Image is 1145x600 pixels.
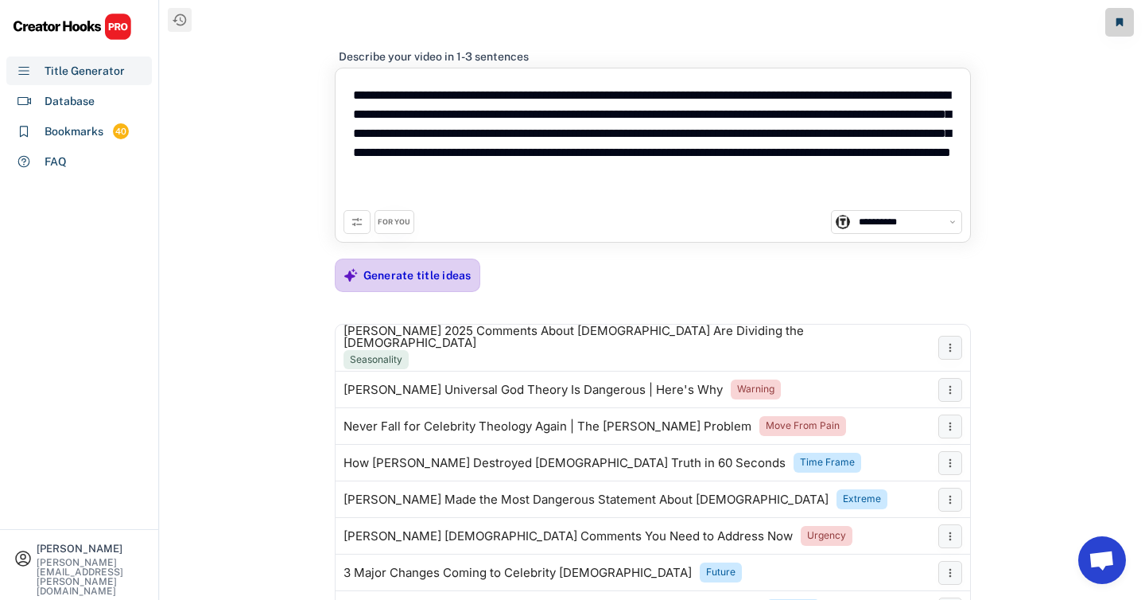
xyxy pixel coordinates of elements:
div: Seasonality [350,353,402,367]
img: CHPRO%20Logo.svg [13,13,132,41]
div: [PERSON_NAME][EMAIL_ADDRESS][PERSON_NAME][DOMAIN_NAME] [37,558,145,596]
div: [PERSON_NAME] [DEMOGRAPHIC_DATA] Comments You Need to Address Now [343,530,793,543]
div: Extreme [843,493,881,506]
div: Time Frame [800,456,855,469]
div: FAQ [45,154,67,170]
div: [PERSON_NAME] [37,544,145,554]
div: 40 [113,125,129,138]
div: [PERSON_NAME] 2025 Comments About [DEMOGRAPHIC_DATA] Are Dividing the [DEMOGRAPHIC_DATA] [343,325,930,349]
div: Database [45,93,95,110]
div: FOR YOU [378,217,410,228]
div: Urgency [807,529,846,543]
div: Title Generator [45,63,125,80]
div: Describe your video in 1-3 sentences [339,49,529,64]
div: Never Fall for Celebrity Theology Again | The [PERSON_NAME] Problem [343,420,751,433]
div: Generate title ideas [363,268,472,282]
a: Open chat [1078,536,1126,584]
div: How [PERSON_NAME] Destroyed [DEMOGRAPHIC_DATA] Truth in 60 Seconds [343,457,786,469]
div: Move From Pain [766,419,840,433]
div: [PERSON_NAME] Made the Most Dangerous Statement About [DEMOGRAPHIC_DATA] [343,493,829,506]
img: channels4_profile.jpg [836,215,850,229]
div: 3 Major Changes Coming to Celebrity [DEMOGRAPHIC_DATA] [343,567,692,579]
div: Bookmarks [45,123,103,140]
div: [PERSON_NAME] Universal God Theory Is Dangerous | Here's Why [343,384,723,396]
div: Warning [737,383,774,396]
div: Future [706,566,736,579]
